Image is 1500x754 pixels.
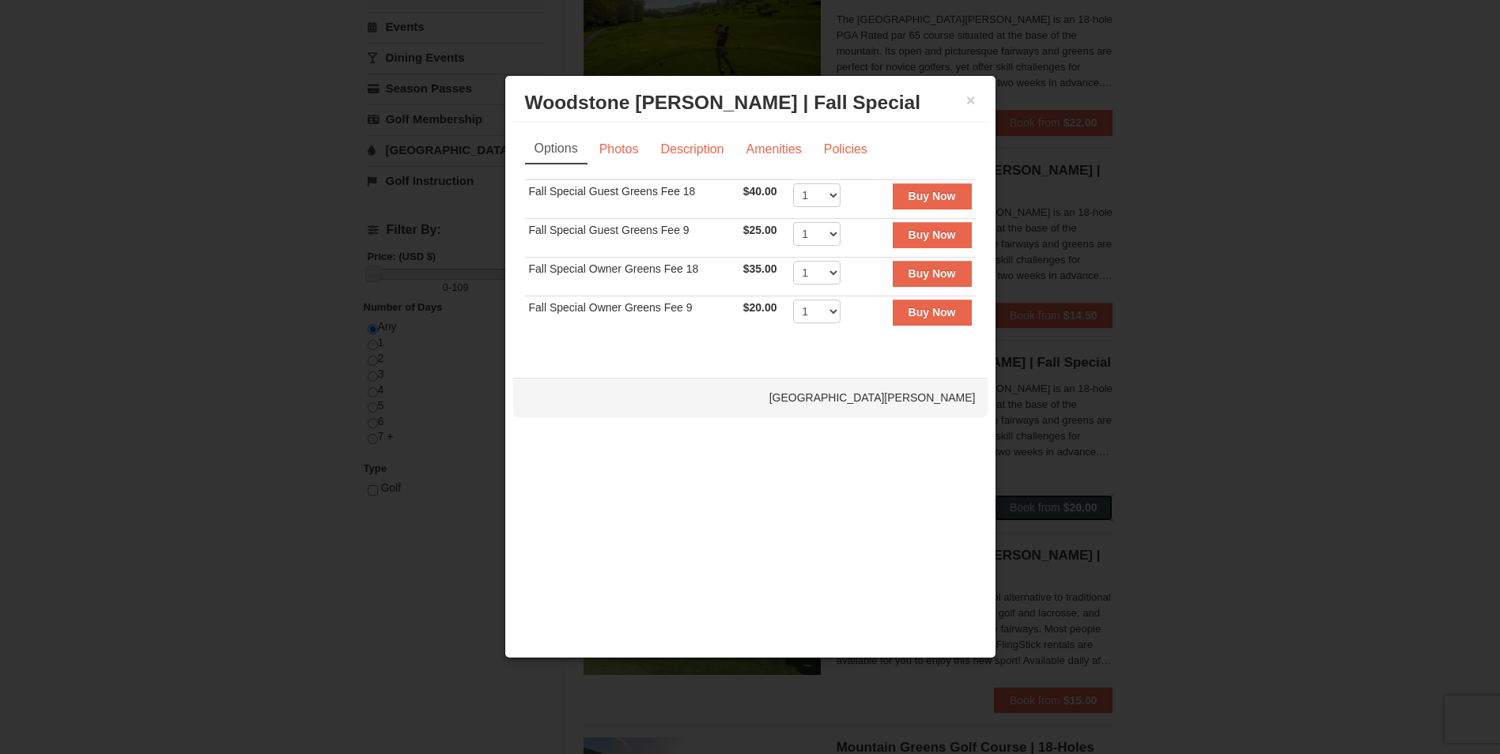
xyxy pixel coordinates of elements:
[743,224,777,236] span: $25.00
[525,134,588,164] a: Options
[909,306,956,319] strong: Buy Now
[909,228,956,241] strong: Buy Now
[893,300,972,325] button: Buy Now
[743,185,777,198] span: $40.00
[743,301,777,314] span: $20.00
[743,262,777,275] span: $35.00
[525,296,739,335] td: Fall Special Owner Greens Fee 9
[909,190,956,202] strong: Buy Now
[525,180,739,219] td: Fall Special Guest Greens Fee 18
[966,92,976,108] button: ×
[893,183,972,209] button: Buy Now
[893,222,972,247] button: Buy Now
[589,134,649,164] a: Photos
[650,134,734,164] a: Description
[735,134,811,164] a: Amenities
[909,267,956,280] strong: Buy Now
[525,219,739,258] td: Fall Special Guest Greens Fee 9
[814,134,878,164] a: Policies
[893,261,972,286] button: Buy Now
[525,258,739,296] td: Fall Special Owner Greens Fee 18
[525,91,976,115] h3: Woodstone [PERSON_NAME] | Fall Special
[513,378,988,417] div: [GEOGRAPHIC_DATA][PERSON_NAME]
